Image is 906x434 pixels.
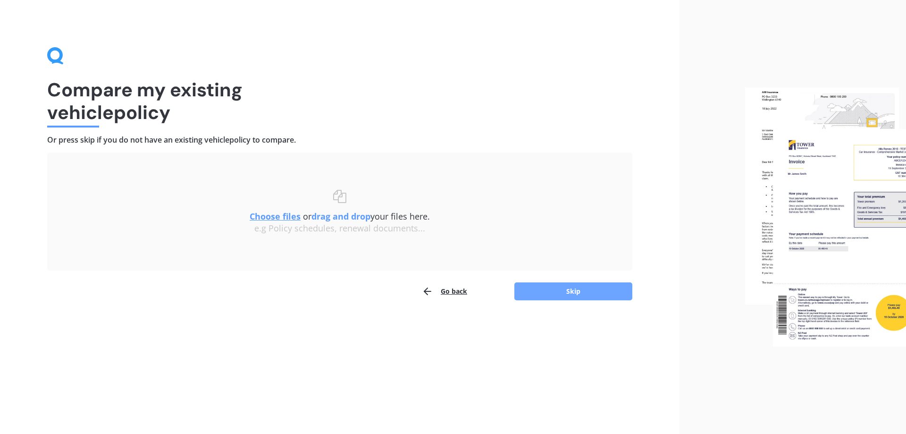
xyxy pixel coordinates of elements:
button: Go back [422,282,467,301]
div: e.g Policy schedules, renewal documents... [66,223,613,234]
b: drag and drop [311,211,370,222]
u: Choose files [250,211,301,222]
span: or your files here. [250,211,430,222]
h4: Or press skip if you do not have an existing vehicle policy to compare. [47,135,632,145]
h1: Compare my existing vehicle policy [47,78,632,124]
img: files.webp [745,87,906,347]
button: Skip [514,282,632,300]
